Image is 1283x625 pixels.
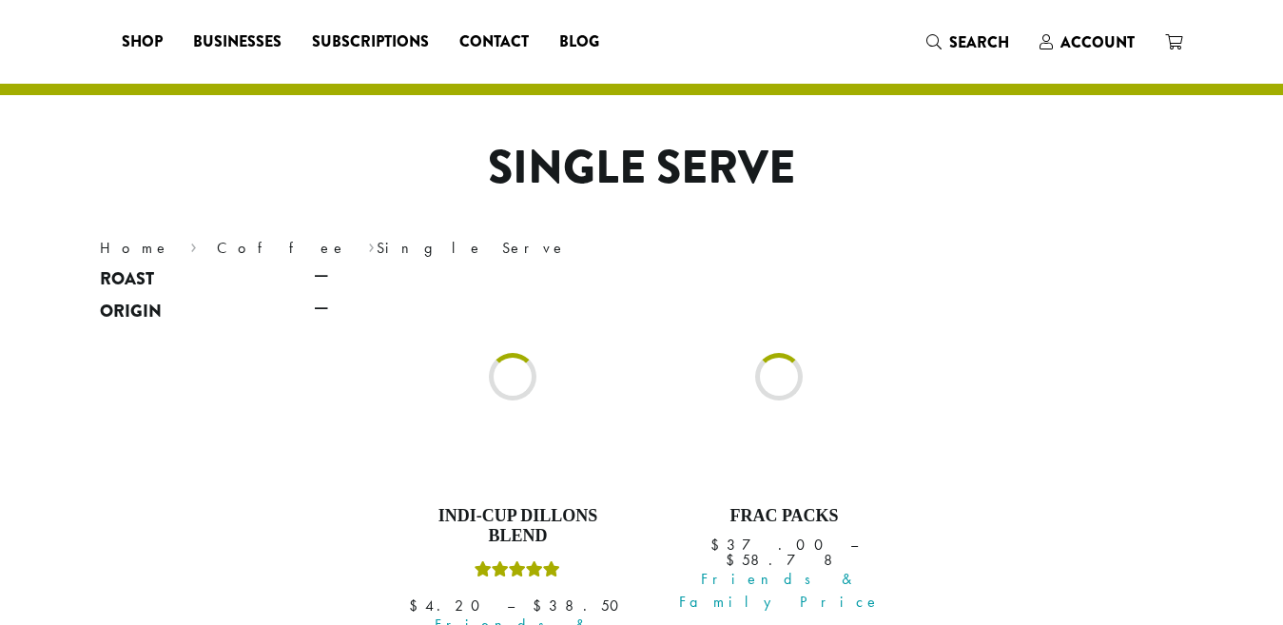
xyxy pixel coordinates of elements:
[710,535,727,555] span: $
[559,30,599,54] span: Blog
[475,558,560,587] div: Rated 5.00 out of 5
[949,31,1009,53] span: Search
[667,568,893,614] span: Friends & Family Price
[193,30,282,54] span: Businesses
[533,596,549,615] span: $
[544,27,614,57] a: Blog
[107,27,178,57] a: Shop
[409,596,489,615] bdi: 4.20
[122,30,163,54] span: Shop
[850,535,858,555] span: –
[100,238,170,258] a: Home
[726,550,842,570] bdi: 58.78
[312,30,429,54] span: Subscriptions
[911,27,1024,58] a: Search
[726,550,742,570] span: $
[459,30,529,54] span: Contact
[710,535,832,555] bdi: 37.00
[507,596,515,615] span: –
[297,27,444,57] a: Subscriptions
[674,506,893,527] h4: Frac Packs
[409,596,425,615] span: $
[444,27,544,57] a: Contact
[533,596,628,615] bdi: 38.50
[190,230,197,260] span: ›
[100,295,328,327] a: Origin
[368,230,375,260] span: ›
[86,141,1198,196] h1: Single Serve
[178,27,297,57] a: Businesses
[409,506,628,547] h4: Indi-Cup Dillons Blend
[100,237,613,260] nav: Breadcrumb
[1060,31,1135,53] span: Account
[217,238,347,258] a: Coffee
[1024,27,1150,58] a: Account
[100,263,328,295] a: Roast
